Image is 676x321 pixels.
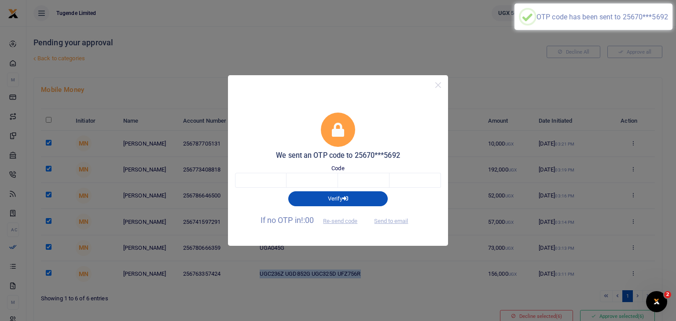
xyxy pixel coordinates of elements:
[646,291,667,312] iframe: Intercom live chat
[536,13,668,21] div: OTP code has been sent to 25670***5692
[301,215,314,225] span: !:00
[261,215,365,225] span: If no OTP in
[432,79,445,91] button: Close
[664,291,671,298] span: 2
[288,191,388,206] button: Verify
[331,164,344,173] label: Code
[235,151,441,160] h5: We sent an OTP code to 25670***5692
